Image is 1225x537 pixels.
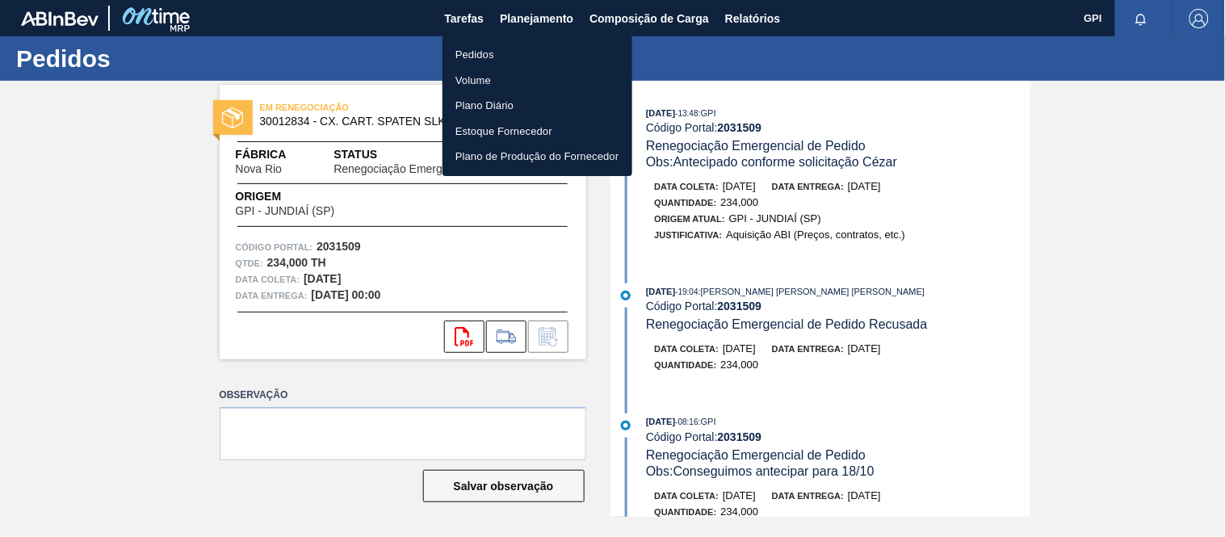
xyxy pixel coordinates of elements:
a: Plano Diário [443,93,632,119]
a: Pedidos [443,42,632,68]
a: Estoque Fornecedor [443,119,632,145]
a: Plano de Produção do Fornecedor [443,144,632,170]
a: Volume [443,68,632,94]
